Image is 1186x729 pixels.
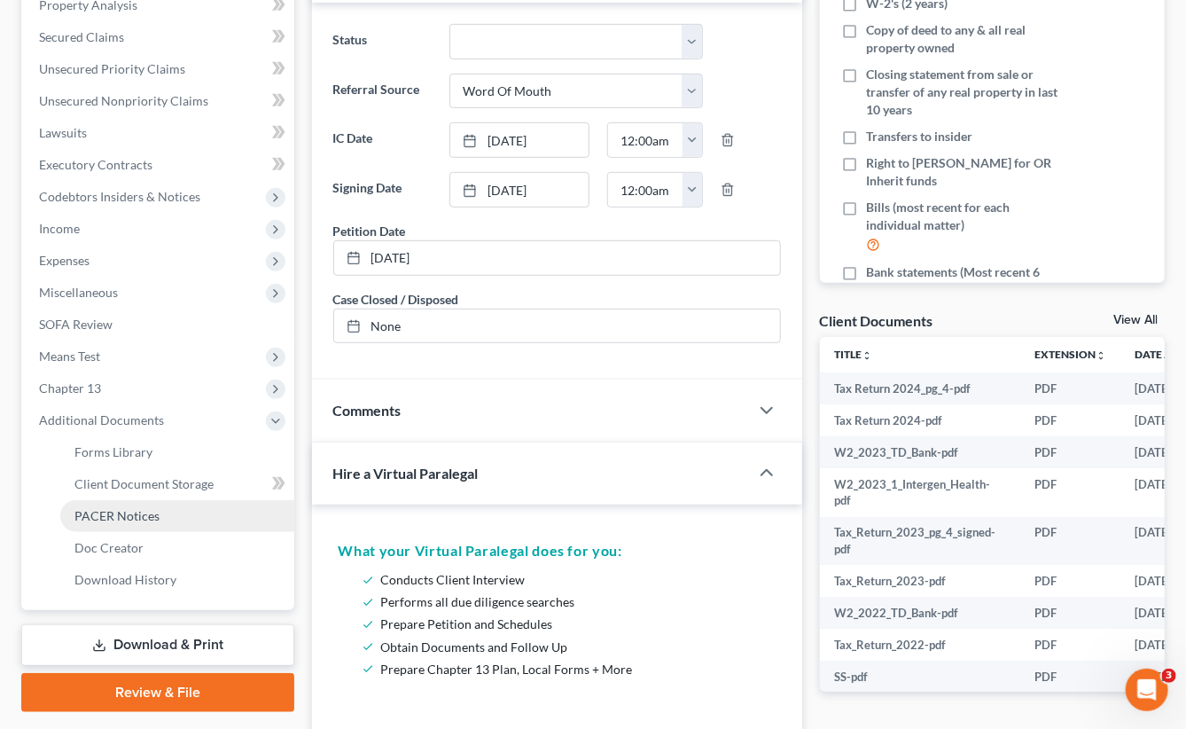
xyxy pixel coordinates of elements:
[866,263,1064,299] span: Bank statements (Most recent 6 months)
[60,468,294,500] a: Client Document Storage
[21,673,294,712] a: Review & File
[866,66,1064,119] span: Closing statement from sale or transfer of any real property in last 10 years
[39,285,118,300] span: Miscellaneous
[820,661,1020,693] td: SS-pdf
[39,125,87,140] span: Lawsuits
[1020,468,1120,517] td: PDF
[25,85,294,117] a: Unsecured Nonpriority Claims
[608,123,683,157] input: -- : --
[74,508,160,523] span: PACER Notices
[74,444,152,459] span: Forms Library
[1020,629,1120,661] td: PDF
[60,532,294,564] a: Doc Creator
[862,350,872,361] i: unfold_more
[381,568,769,591] li: Conducts Client Interview
[866,199,1064,234] span: Bills (most recent for each individual matter)
[820,436,1020,468] td: W2_2023_TD_Bank-pdf
[381,591,769,613] li: Performs all due diligence searches
[381,658,769,680] li: Prepare Chapter 13 Plan, Local Forms + More
[334,310,780,343] a: None
[450,123,589,157] a: [DATE]
[1020,565,1120,597] td: PDF
[1126,669,1168,711] iframe: Intercom live chat
[25,21,294,53] a: Secured Claims
[820,629,1020,661] td: Tax_Return_2022-pdf
[39,349,100,364] span: Means Test
[25,117,294,149] a: Lawsuits
[820,404,1020,436] td: Tax Return 2024-pdf
[381,636,769,658] li: Obtain Documents and Follow Up
[324,74,441,109] label: Referral Source
[60,436,294,468] a: Forms Library
[866,21,1064,57] span: Copy of deed to any & all real property owned
[1020,517,1120,566] td: PDF
[820,565,1020,597] td: Tax_Return_2023-pdf
[324,24,441,59] label: Status
[25,53,294,85] a: Unsecured Priority Claims
[381,613,769,635] li: Prepare Petition and Schedules
[1034,348,1106,361] a: Extensionunfold_more
[1020,404,1120,436] td: PDF
[333,222,406,240] div: Petition Date
[834,348,872,361] a: Titleunfold_more
[39,380,101,396] span: Chapter 13
[39,29,124,44] span: Secured Claims
[866,154,1064,190] span: Right to [PERSON_NAME] for OR Inherit funds
[1113,314,1158,326] a: View All
[25,309,294,341] a: SOFA Review
[74,476,214,491] span: Client Document Storage
[60,564,294,596] a: Download History
[820,597,1020,629] td: W2_2022_TD_Bank-pdf
[39,221,80,236] span: Income
[39,253,90,268] span: Expenses
[333,465,479,482] span: Hire a Virtual Paralegal
[21,624,294,666] a: Download & Print
[39,61,185,76] span: Unsecured Priority Claims
[450,173,589,207] a: [DATE]
[866,128,972,145] span: Transfers to insider
[339,540,776,561] h5: What your Virtual Paralegal does for you:
[334,241,780,275] a: [DATE]
[60,500,294,532] a: PACER Notices
[39,189,200,204] span: Codebtors Insiders & Notices
[74,572,176,587] span: Download History
[1020,597,1120,629] td: PDF
[1020,661,1120,693] td: PDF
[1162,669,1176,683] span: 3
[324,122,441,158] label: IC Date
[1096,350,1106,361] i: unfold_more
[39,412,164,427] span: Additional Documents
[820,468,1020,517] td: W2_2023_1_Intergen_Health-pdf
[39,93,208,108] span: Unsecured Nonpriority Claims
[820,517,1020,566] td: Tax_Return_2023_pg_4_signed-pdf
[1020,436,1120,468] td: PDF
[1020,372,1120,404] td: PDF
[333,290,459,309] div: Case Closed / Disposed
[39,317,113,332] span: SOFA Review
[608,173,683,207] input: -- : --
[820,372,1020,404] td: Tax Return 2024_pg_4-pdf
[39,157,152,172] span: Executory Contracts
[324,172,441,208] label: Signing Date
[74,540,144,555] span: Doc Creator
[333,402,402,419] span: Comments
[820,311,933,330] div: Client Documents
[25,149,294,181] a: Executory Contracts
